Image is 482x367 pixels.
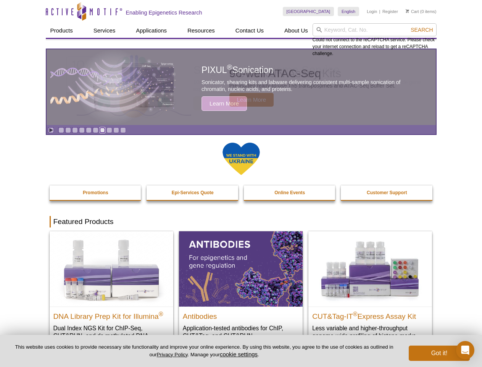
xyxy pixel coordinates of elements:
a: CUT&Tag-IT® Express Assay Kit CUT&Tag-IT®Express Assay Kit Less variable and higher-throughput ge... [308,231,432,347]
img: We Stand With Ukraine [222,142,260,176]
li: | [379,7,380,16]
a: Register [382,9,398,14]
button: cookie settings [220,351,258,357]
a: PIXUL sonication PIXUL®Sonication Sonicator, shearing kits and labware delivering consistent mult... [47,49,436,125]
input: Keyword, Cat. No. [313,23,437,36]
img: CUT&Tag-IT® Express Assay Kit [308,231,432,306]
a: [GEOGRAPHIC_DATA] [283,7,334,16]
a: Products [46,23,77,38]
sup: ® [159,310,163,317]
p: Dual Index NGS Kit for ChIP-Seq, CUT&RUN, and ds methylated DNA assays. [53,324,169,348]
a: About Us [280,23,313,38]
a: Epi-Services Quote [147,185,239,200]
p: Application-tested antibodies for ChIP, CUT&Tag, and CUT&RUN. [183,324,299,340]
img: All Antibodies [179,231,303,306]
img: Your Cart [406,9,409,13]
a: Online Events [244,185,336,200]
a: Applications [131,23,171,38]
sup: ® [353,310,358,317]
img: DNA Library Prep Kit for Illumina [50,231,173,306]
a: All Antibodies Antibodies Application-tested antibodies for ChIP, CUT&Tag, and CUT&RUN. [179,231,303,347]
strong: Promotions [83,190,108,195]
h2: Antibodies [183,309,299,320]
h2: DNA Library Prep Kit for Illumina [53,309,169,320]
strong: Customer Support [367,190,407,195]
a: Go to slide 6 [93,127,98,133]
strong: Epi-Services Quote [172,190,214,195]
a: Resources [183,23,219,38]
p: Sonicator, shearing kits and labware delivering consistent multi-sample sonication of chromatin, ... [202,79,418,93]
a: DNA Library Prep Kit for Illumina DNA Library Prep Kit for Illumina® Dual Index NGS Kit for ChIP-... [50,231,173,355]
a: Go to slide 10 [120,127,126,133]
strong: Online Events [274,190,305,195]
div: Could not connect to the reCAPTCHA service. Please check your internet connection and reload to g... [313,23,437,57]
img: PIXUL sonication [50,49,176,125]
div: Open Intercom Messenger [456,341,474,359]
li: (0 items) [406,7,437,16]
a: English [338,7,359,16]
h2: Featured Products [50,216,433,227]
sup: ® [227,63,232,71]
a: Go to slide 1 [58,127,64,133]
a: Go to slide 4 [79,127,85,133]
button: Search [408,26,435,33]
a: Customer Support [341,185,433,200]
a: Go to slide 9 [113,127,119,133]
a: Go to slide 3 [72,127,78,133]
a: Promotions [50,185,142,200]
span: Learn More [202,96,247,111]
a: Go to slide 8 [106,127,112,133]
h2: Enabling Epigenetics Research [126,9,202,16]
h2: CUT&Tag-IT Express Assay Kit [312,309,428,320]
button: Got it! [409,346,470,361]
a: Go to slide 7 [100,127,105,133]
a: Privacy Policy [156,352,187,357]
article: PIXUL Sonication [47,49,436,125]
a: Go to slide 5 [86,127,92,133]
a: Cart [406,9,419,14]
a: Contact Us [231,23,268,38]
a: Toggle autoplay [48,127,54,133]
span: PIXUL Sonication [202,65,273,75]
a: Services [89,23,120,38]
p: Less variable and higher-throughput genome-wide profiling of histone marks​. [312,324,428,340]
a: Login [367,9,377,14]
a: Go to slide 2 [65,127,71,133]
p: This website uses cookies to provide necessary site functionality and improve your online experie... [12,344,396,358]
span: Search [411,27,433,33]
